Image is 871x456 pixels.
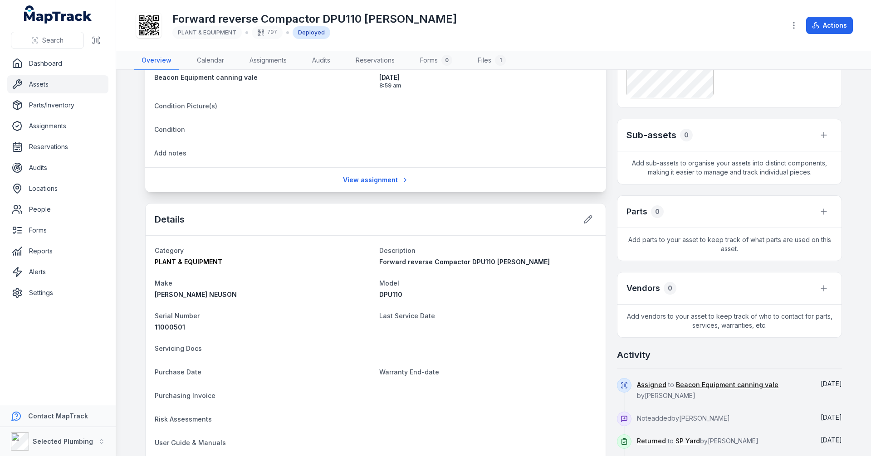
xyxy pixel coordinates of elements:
[155,258,222,266] span: PLANT & EQUIPMENT
[7,263,108,281] a: Alerts
[7,200,108,218] a: People
[7,75,108,93] a: Assets
[155,323,185,331] span: 11000501
[42,36,64,45] span: Search
[617,349,651,361] h2: Activity
[821,436,842,444] span: [DATE]
[7,117,108,135] a: Assignments
[134,51,179,70] a: Overview
[664,282,676,295] div: 0
[7,96,108,114] a: Parts/Inventory
[821,413,842,421] time: 8/20/2025, 2:52:16 PM
[821,380,842,388] time: 8/26/2025, 8:59:59 AM
[155,392,215,399] span: Purchasing Invoice
[190,51,231,70] a: Calendar
[413,51,460,70] a: Forms0
[637,414,730,422] span: Note added by [PERSON_NAME]
[379,247,416,254] span: Description
[252,26,283,39] div: 707
[28,412,88,420] strong: Contact MapTrack
[155,344,202,352] span: Servicing Docs
[155,279,172,287] span: Make
[24,5,92,24] a: MapTrack
[7,179,108,198] a: Locations
[7,54,108,73] a: Dashboard
[379,258,550,266] span: Forward reverse Compactor DPU110 [PERSON_NAME]
[155,312,200,320] span: Serial Number
[379,368,439,376] span: Warranty End-date
[441,55,452,66] div: 0
[626,129,676,141] h2: Sub-assets
[379,82,597,89] span: 8:59 am
[348,51,402,70] a: Reservations
[675,437,700,446] a: SP Yard
[379,291,402,298] span: DPU110
[7,284,108,302] a: Settings
[806,17,853,34] button: Actions
[154,126,185,133] span: Condition
[7,242,108,260] a: Reports
[379,73,597,82] span: [DATE]
[626,205,647,218] h3: Parts
[172,12,457,26] h1: Forward reverse Compactor DPU110 [PERSON_NAME]
[7,138,108,156] a: Reservations
[821,413,842,421] span: [DATE]
[154,149,186,157] span: Add notes
[154,102,217,110] span: Condition Picture(s)
[155,415,212,423] span: Risk Assessments
[821,436,842,444] time: 8/20/2025, 2:51:55 PM
[155,368,201,376] span: Purchase Date
[155,213,185,226] h2: Details
[242,51,294,70] a: Assignments
[305,51,338,70] a: Audits
[651,205,664,218] div: 0
[7,159,108,177] a: Audits
[379,279,399,287] span: Model
[11,32,84,49] button: Search
[676,380,778,389] a: Beacon Equipment canning vale
[154,73,372,82] a: Beacon Equipment canning vale
[155,291,237,298] span: [PERSON_NAME] NEUSON
[637,381,778,399] span: to by [PERSON_NAME]
[680,129,693,141] div: 0
[379,312,435,320] span: Last Service Date
[495,55,506,66] div: 1
[821,380,842,388] span: [DATE]
[637,437,666,446] a: Returned
[470,51,513,70] a: Files1
[637,380,666,389] a: Assigned
[178,29,236,36] span: PLANT & EQUIPMENT
[626,282,660,295] h3: Vendors
[7,221,108,239] a: Forms
[33,437,93,445] strong: Selected Plumbing
[337,171,415,189] a: View assignment
[617,228,842,261] span: Add parts to your asset to keep track of what parts are used on this asset.
[617,151,842,184] span: Add sub-assets to organise your assets into distinct components, making it easier to manage and t...
[155,439,226,446] span: User Guide & Manuals
[154,73,258,81] span: Beacon Equipment canning vale
[617,305,842,337] span: Add vendors to your asset to keep track of who to contact for parts, services, warranties, etc.
[637,437,758,445] span: to by [PERSON_NAME]
[379,73,597,89] time: 8/26/2025, 8:59:59 AM
[293,26,330,39] div: Deployed
[155,247,184,254] span: Category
